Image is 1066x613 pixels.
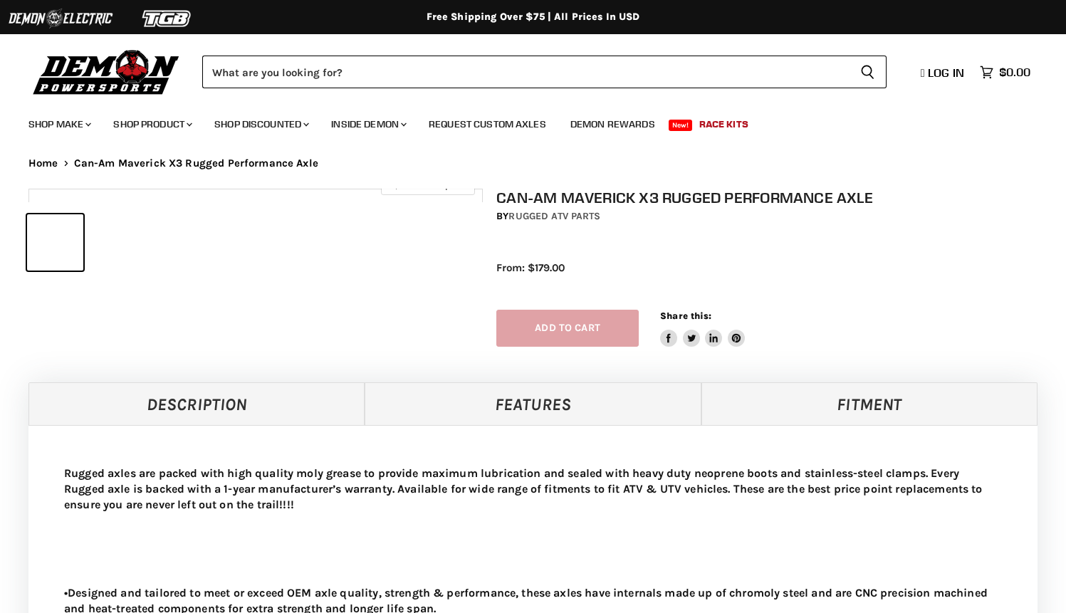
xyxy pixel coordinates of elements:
a: Description [28,382,365,425]
span: Can-Am Maverick X3 Rugged Performance Axle [74,157,318,169]
p: Rugged axles are packed with high quality moly grease to provide maximum lubrication and sealed w... [64,466,1002,513]
button: IMAGE thumbnail [27,214,83,271]
a: Inside Demon [320,110,415,139]
a: Shop Product [103,110,201,139]
ul: Main menu [18,104,1027,139]
a: Request Custom Axles [418,110,557,139]
span: Click to expand [388,179,467,190]
span: Log in [928,66,964,80]
a: Features [365,382,701,425]
span: From: $179.00 [496,261,565,274]
img: Demon Powersports [28,46,184,97]
a: Shop Make [18,110,100,139]
aside: Share this: [660,310,745,347]
a: Log in [914,66,973,79]
input: Search [202,56,849,88]
a: Shop Discounted [204,110,318,139]
a: $0.00 [973,62,1038,83]
a: Rugged ATV Parts [508,210,600,222]
img: Demon Electric Logo 2 [7,5,114,32]
span: Share this: [660,310,711,321]
a: Race Kits [689,110,759,139]
a: Fitment [701,382,1038,425]
span: New! [669,120,693,131]
a: Demon Rewards [560,110,666,139]
button: Search [849,56,887,88]
a: Home [28,157,58,169]
form: Product [202,56,887,88]
div: by [496,209,1051,224]
img: TGB Logo 2 [114,5,221,32]
h1: Can-Am Maverick X3 Rugged Performance Axle [496,189,1051,206]
span: $0.00 [999,66,1030,79]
